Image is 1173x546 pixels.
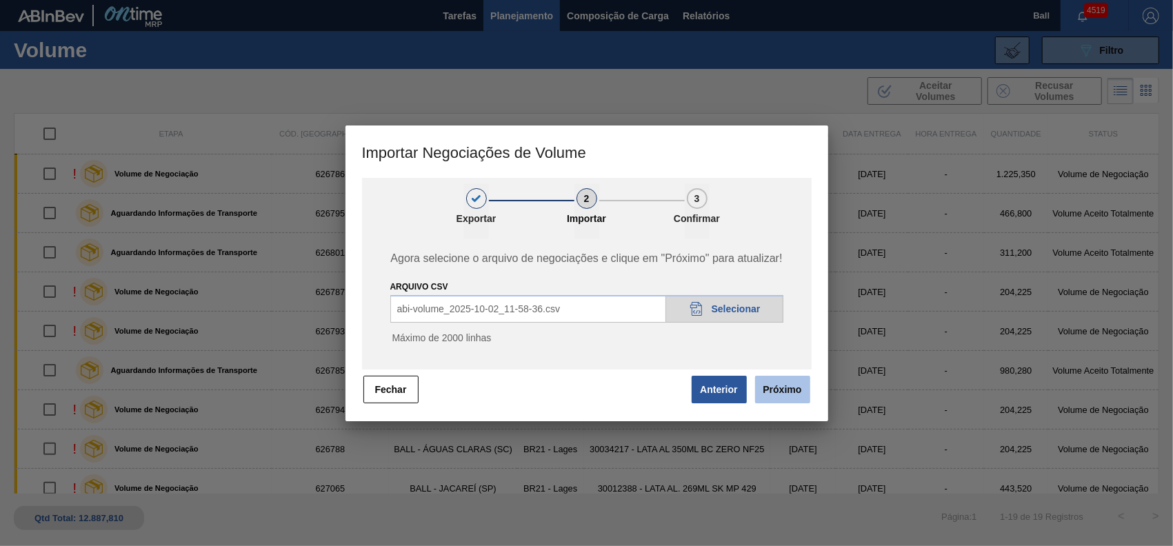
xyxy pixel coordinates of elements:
[464,183,489,239] button: 1Exportar
[712,303,761,314] span: Selecionar
[466,188,487,209] div: 1
[390,282,448,292] label: ARQUIVO CSV
[345,125,828,178] h3: Importar Negociações de Volume
[687,188,708,209] div: 3
[390,332,783,343] p: Máximo de 2000 linhas
[442,213,511,224] p: Exportar
[574,183,599,239] button: 2Importar
[363,376,419,403] button: Fechar
[692,376,747,403] button: Anterior
[685,183,710,239] button: 3Confirmar
[663,213,732,224] p: Confirmar
[552,213,621,224] p: Importar
[577,188,597,209] div: 2
[755,376,810,403] button: Próximo
[397,303,561,314] span: abi-volume_2025-10-02_11-58-36.csv
[377,252,795,265] span: Agora selecione o arquivo de negociações e clique em "Próximo" para atualizar!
